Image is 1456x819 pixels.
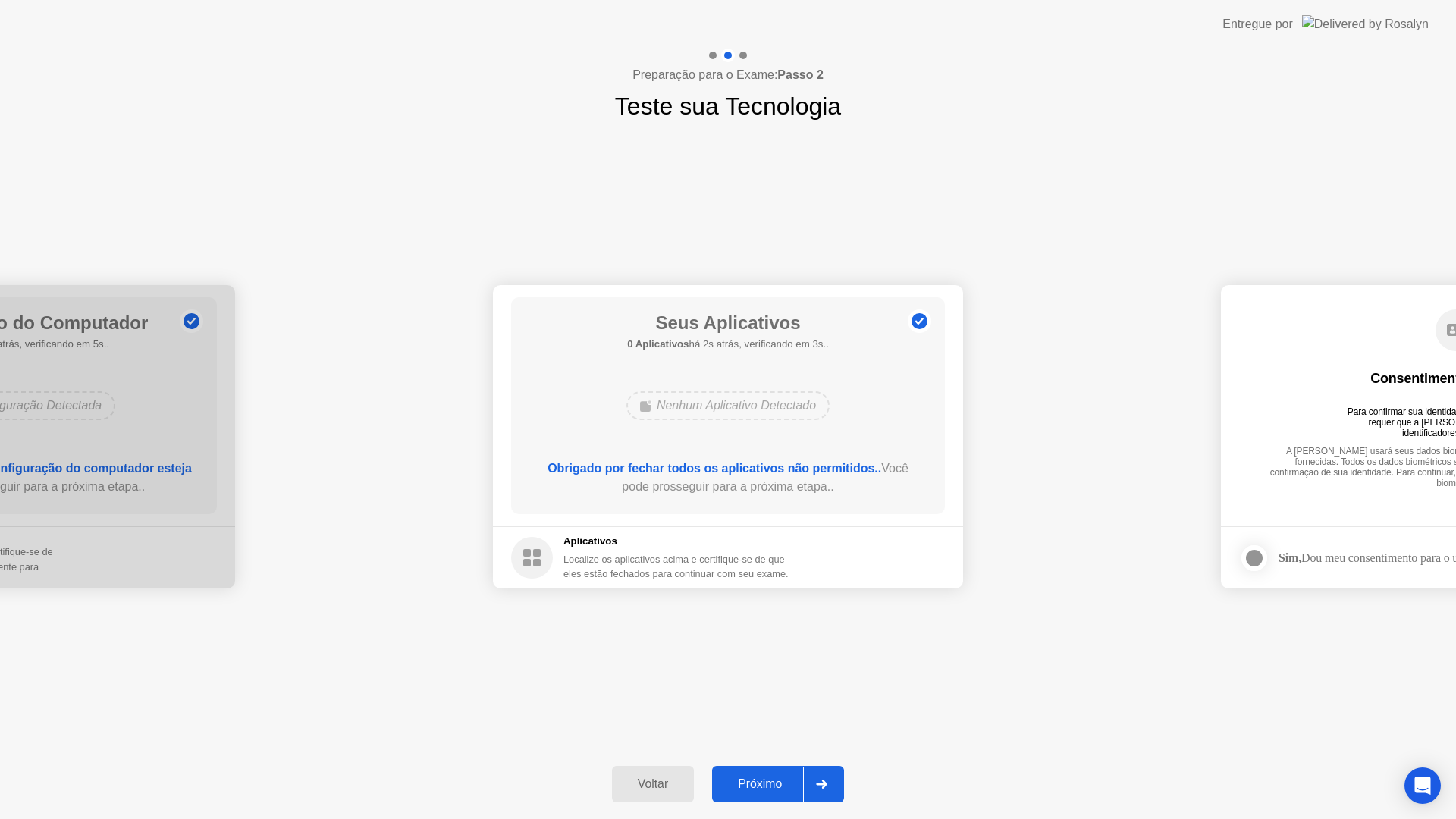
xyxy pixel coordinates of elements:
[615,88,841,124] h1: Teste sua Tecnologia
[563,534,793,549] h5: Aplicativos
[717,777,803,791] div: Próximo
[548,462,881,475] b: Obrigado por fechar todos os aplicativos não permitidos..
[777,68,823,81] b: Passo 2
[632,66,824,84] h4: Preparação para o Exame:
[627,338,689,350] b: 0 Aplicativos
[612,766,694,802] button: Voltar
[627,337,829,352] h5: há 2s atrás, verificando em 3s..
[1404,767,1441,804] div: Open Intercom Messenger
[627,309,829,337] h1: Seus Aplicativos
[533,460,924,496] div: Você pode prosseguir para a próxima etapa..
[617,777,689,791] div: Voltar
[1222,15,1293,33] div: Entregue por
[1302,15,1429,33] img: Delivered by Rosalyn
[626,391,830,420] div: Nenhum Aplicativo Detectado
[1279,551,1301,564] strong: Sim,
[563,552,793,581] div: Localize os aplicativos acima e certifique-se de que eles estão fechados para continuar com seu e...
[712,766,844,802] button: Próximo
